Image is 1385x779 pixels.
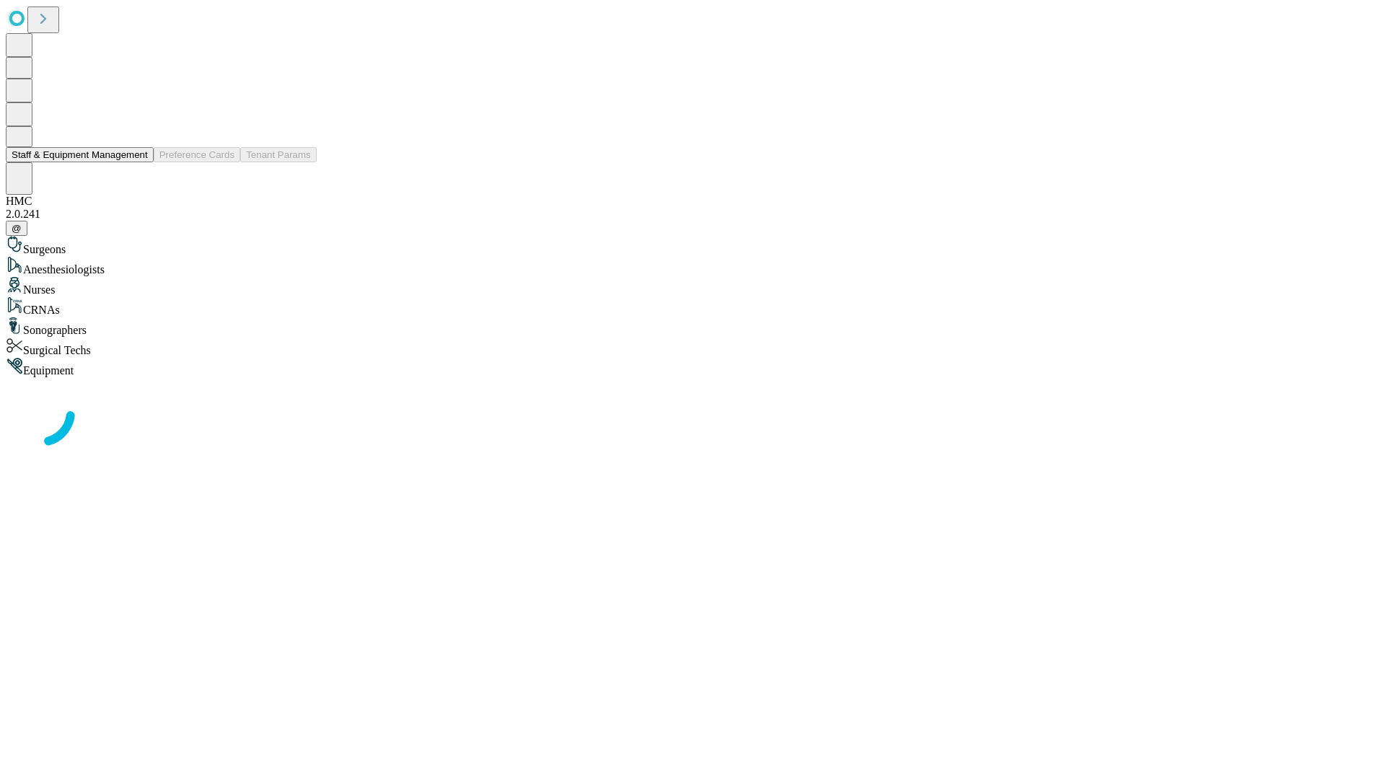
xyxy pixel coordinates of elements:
[240,147,317,162] button: Tenant Params
[6,221,27,236] button: @
[6,236,1379,256] div: Surgeons
[6,195,1379,208] div: HMC
[6,357,1379,377] div: Equipment
[6,208,1379,221] div: 2.0.241
[6,256,1379,276] div: Anesthesiologists
[6,147,154,162] button: Staff & Equipment Management
[154,147,240,162] button: Preference Cards
[6,337,1379,357] div: Surgical Techs
[6,296,1379,317] div: CRNAs
[12,223,22,234] span: @
[6,276,1379,296] div: Nurses
[6,317,1379,337] div: Sonographers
